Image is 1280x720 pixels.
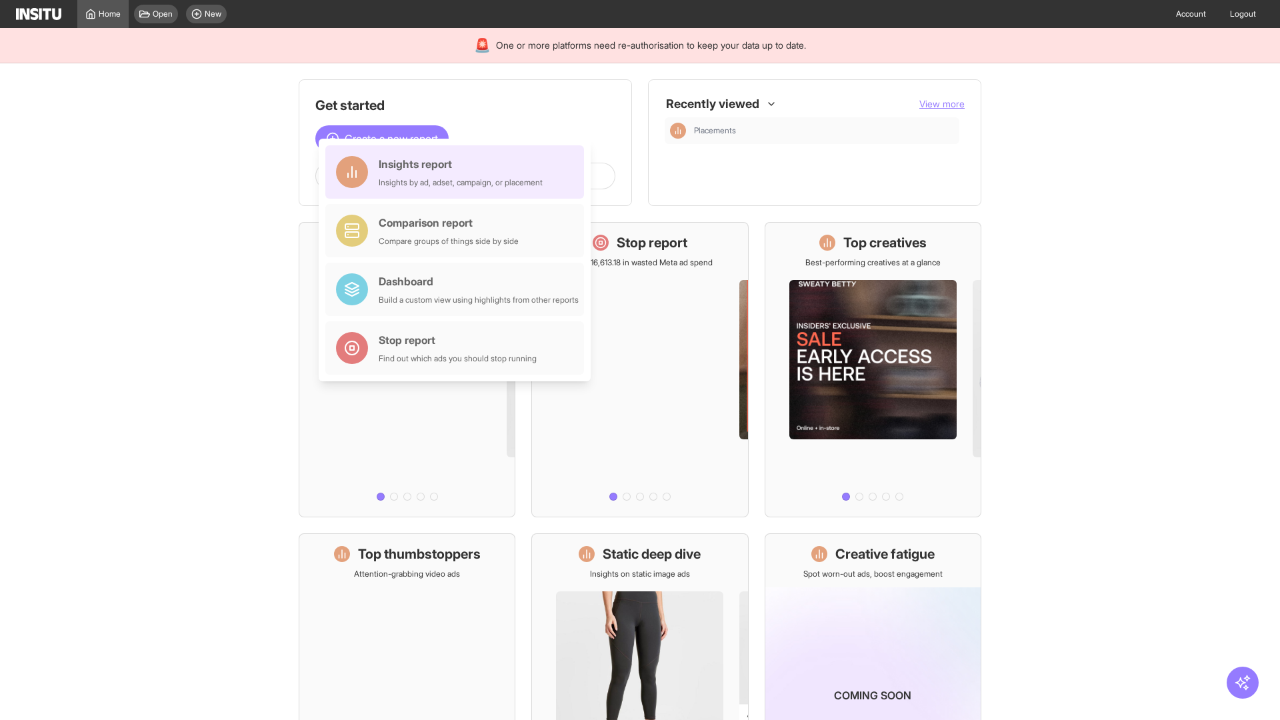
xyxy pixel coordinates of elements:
p: Insights on static image ads [590,569,690,579]
span: Home [99,9,121,19]
div: Compare groups of things side by side [379,236,519,247]
img: Logo [16,8,61,20]
h1: Stop report [617,233,687,252]
p: Save £16,613.18 in wasted Meta ad spend [567,257,713,268]
h1: Static deep dive [603,545,701,563]
div: Insights by ad, adset, campaign, or placement [379,177,543,188]
a: What's live nowSee all active ads instantly [299,222,515,517]
a: Top creativesBest-performing creatives at a glance [765,222,981,517]
div: 🚨 [474,36,491,55]
span: Placements [694,125,736,136]
span: Create a new report [345,131,438,147]
button: Create a new report [315,125,449,152]
h1: Get started [315,96,615,115]
h1: Top thumbstoppers [358,545,481,563]
a: Stop reportSave £16,613.18 in wasted Meta ad spend [531,222,748,517]
span: Open [153,9,173,19]
div: Stop report [379,332,537,348]
span: New [205,9,221,19]
div: Find out which ads you should stop running [379,353,537,364]
h1: Top creatives [843,233,927,252]
span: One or more platforms need re-authorisation to keep your data up to date. [496,39,806,52]
p: Attention-grabbing video ads [354,569,460,579]
button: View more [919,97,965,111]
div: Insights report [379,156,543,172]
div: Dashboard [379,273,579,289]
div: Comparison report [379,215,519,231]
span: Placements [694,125,954,136]
div: Build a custom view using highlights from other reports [379,295,579,305]
div: Insights [670,123,686,139]
span: View more [919,98,965,109]
p: Best-performing creatives at a glance [805,257,941,268]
